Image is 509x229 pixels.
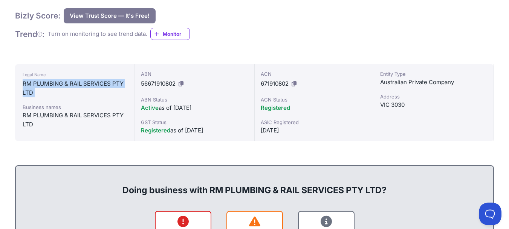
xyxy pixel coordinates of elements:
div: Doing business with RM PLUMBING & RAIL SERVICES PTY LTD? [23,172,486,196]
span: Registered [261,104,290,111]
span: Registered [141,127,170,134]
div: [DATE] [261,126,368,135]
div: as of [DATE] [141,126,248,135]
div: Turn on monitoring to see trend data. [48,30,147,38]
div: ASIC Registered [261,118,368,126]
div: VIC 3030 [380,100,488,109]
div: ACN Status [261,96,368,103]
div: RM PLUMBING & RAIL SERVICES PTY LTD [23,111,127,129]
div: ABN [141,70,248,78]
div: Entity Type [380,70,488,78]
div: Australian Private Company [380,78,488,87]
h1: Bizly Score: [15,11,61,21]
div: RM PLUMBING & RAIL SERVICES PTY LTD [23,79,127,97]
button: View Trust Score — It's Free! [64,8,156,23]
div: Legal Name [23,70,127,79]
span: 671910802 [261,80,289,87]
span: Active [141,104,159,111]
div: ACN [261,70,368,78]
a: Monitor [150,28,190,40]
span: Monitor [163,30,190,38]
div: Address [380,93,488,100]
div: as of [DATE] [141,103,248,112]
span: 56671910802 [141,80,176,87]
div: GST Status [141,118,248,126]
h1: Trend : [15,29,45,39]
div: Business names [23,103,127,111]
iframe: Toggle Customer Support [479,203,501,225]
div: ABN Status [141,96,248,103]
